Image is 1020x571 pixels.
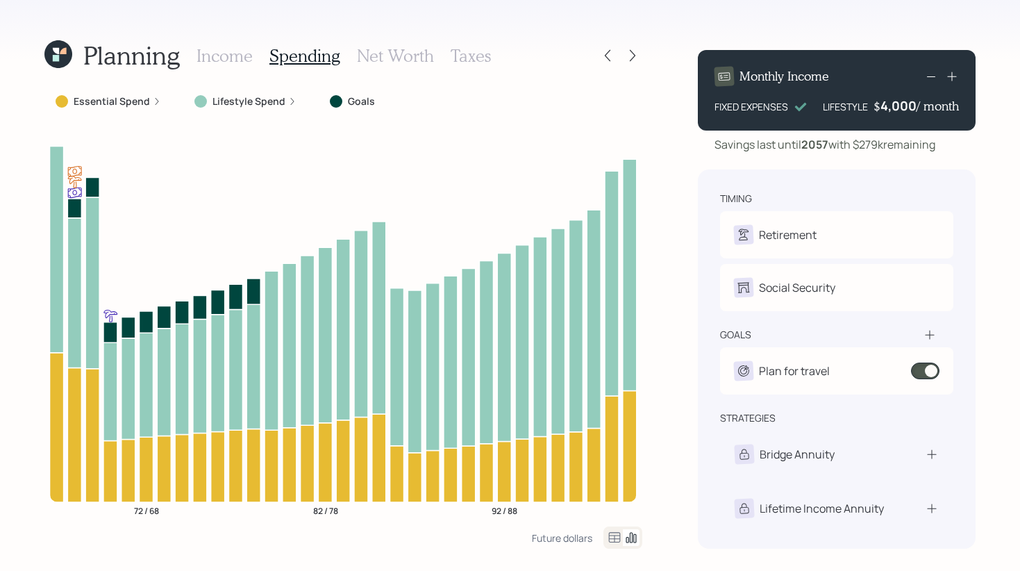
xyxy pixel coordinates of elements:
[880,97,917,114] div: 4,000
[74,94,150,108] label: Essential Spend
[197,46,253,66] h3: Income
[313,504,338,516] tspan: 82 / 78
[212,94,285,108] label: Lifestyle Spend
[759,363,830,379] div: Plan for travel
[823,99,868,114] div: LIFESTYLE
[739,69,829,84] h4: Monthly Income
[269,46,340,66] h3: Spending
[720,192,752,206] div: timing
[760,500,884,517] div: Lifetime Income Annuity
[873,99,880,114] h4: $
[720,411,776,425] div: strategies
[759,279,835,296] div: Social Security
[720,328,751,342] div: goals
[348,94,375,108] label: Goals
[83,40,180,70] h1: Planning
[532,531,592,545] div: Future dollars
[759,226,817,243] div: Retirement
[801,137,828,152] b: 2057
[714,99,788,114] div: FIXED EXPENSES
[492,504,517,516] tspan: 92 / 88
[134,504,159,516] tspan: 72 / 68
[760,446,835,463] div: Bridge Annuity
[451,46,491,66] h3: Taxes
[714,136,935,153] div: Savings last until with $279k remaining
[357,46,434,66] h3: Net Worth
[917,99,959,114] h4: / month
